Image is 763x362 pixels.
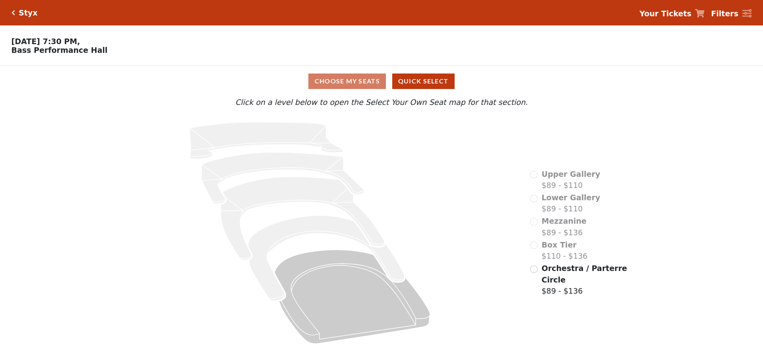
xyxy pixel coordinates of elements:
label: $89 - $110 [542,168,600,191]
strong: Filters [711,9,738,18]
button: Quick Select [392,74,455,89]
path: Lower Gallery - Seats Available: 0 [202,152,364,204]
label: $110 - $136 [542,239,588,262]
span: Upper Gallery [542,170,600,178]
label: $89 - $136 [542,215,587,238]
path: Orchestra / Parterre Circle - Seats Available: 309 [275,250,430,344]
label: $89 - $110 [542,192,600,215]
a: Filters [711,8,751,19]
strong: Your Tickets [639,9,691,18]
h5: Styx [19,8,37,17]
a: Your Tickets [639,8,705,19]
span: Box Tier [542,240,577,249]
a: Click here to go back to filters [12,10,15,15]
path: Upper Gallery - Seats Available: 0 [190,122,343,159]
p: Click on a level below to open the Select Your Own Seat map for that section. [101,97,662,108]
span: Mezzanine [542,217,587,225]
span: Lower Gallery [542,193,600,202]
span: Orchestra / Parterre Circle [542,264,627,284]
label: $89 - $136 [542,263,628,297]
